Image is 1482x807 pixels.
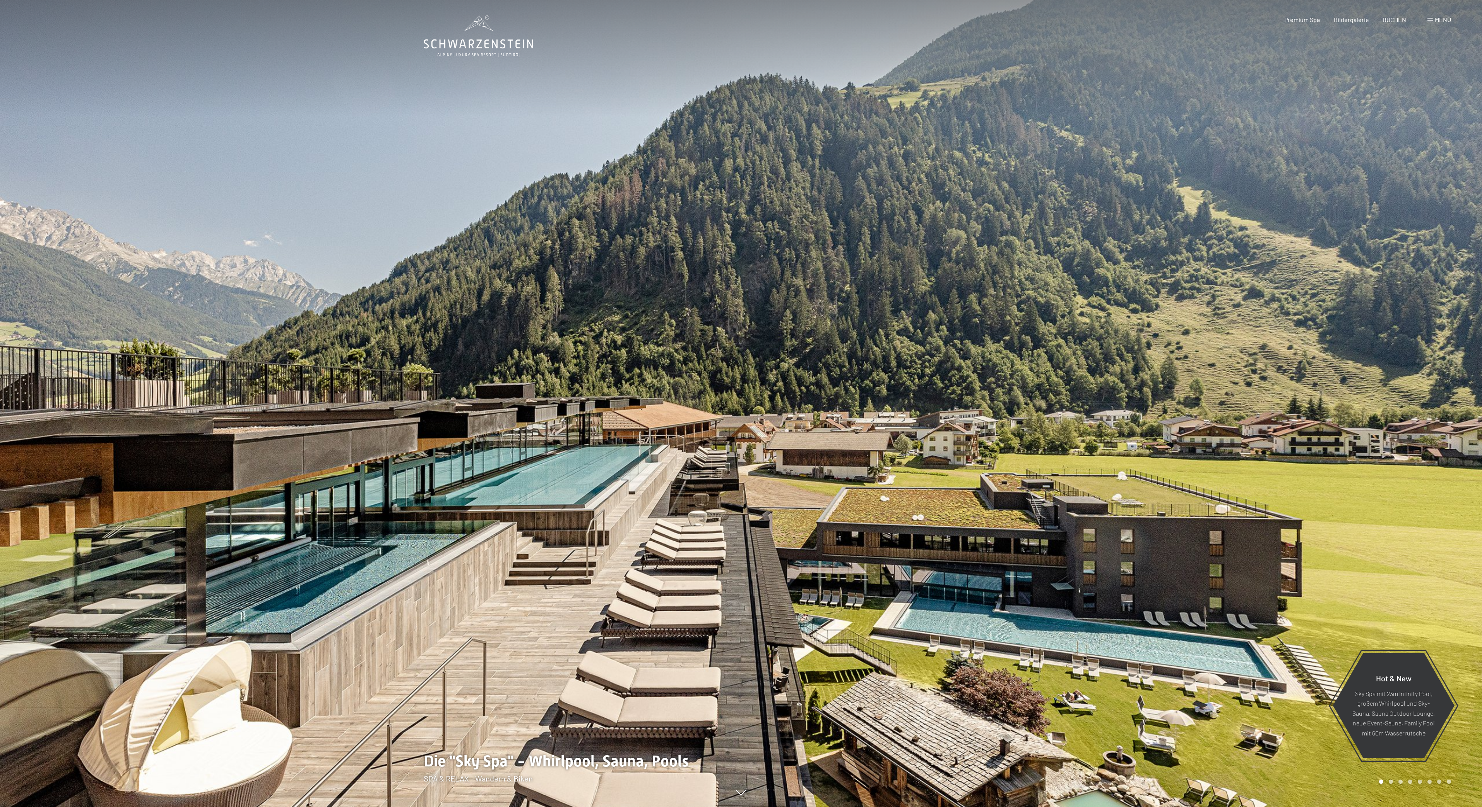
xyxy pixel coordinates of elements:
div: Carousel Page 8 [1447,780,1451,784]
a: BUCHEN [1383,16,1406,23]
a: Hot & New Sky Spa mit 23m Infinity Pool, großem Whirlpool und Sky-Sauna, Sauna Outdoor Lounge, ne... [1332,652,1455,759]
div: Carousel Pagination [1376,780,1451,784]
div: Carousel Page 3 [1398,780,1403,784]
p: Sky Spa mit 23m Infinity Pool, großem Whirlpool und Sky-Sauna, Sauna Outdoor Lounge, neue Event-S... [1352,688,1436,738]
div: Carousel Page 6 [1427,780,1432,784]
div: Carousel Page 7 [1437,780,1441,784]
span: Hot & New [1376,673,1412,682]
div: Carousel Page 4 [1408,780,1412,784]
div: Carousel Page 2 [1389,780,1393,784]
span: Menü [1435,16,1451,23]
a: Bildergalerie [1334,16,1369,23]
div: Carousel Page 5 [1418,780,1422,784]
a: Premium Spa [1284,16,1320,23]
div: Carousel Page 1 (Current Slide) [1379,780,1383,784]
